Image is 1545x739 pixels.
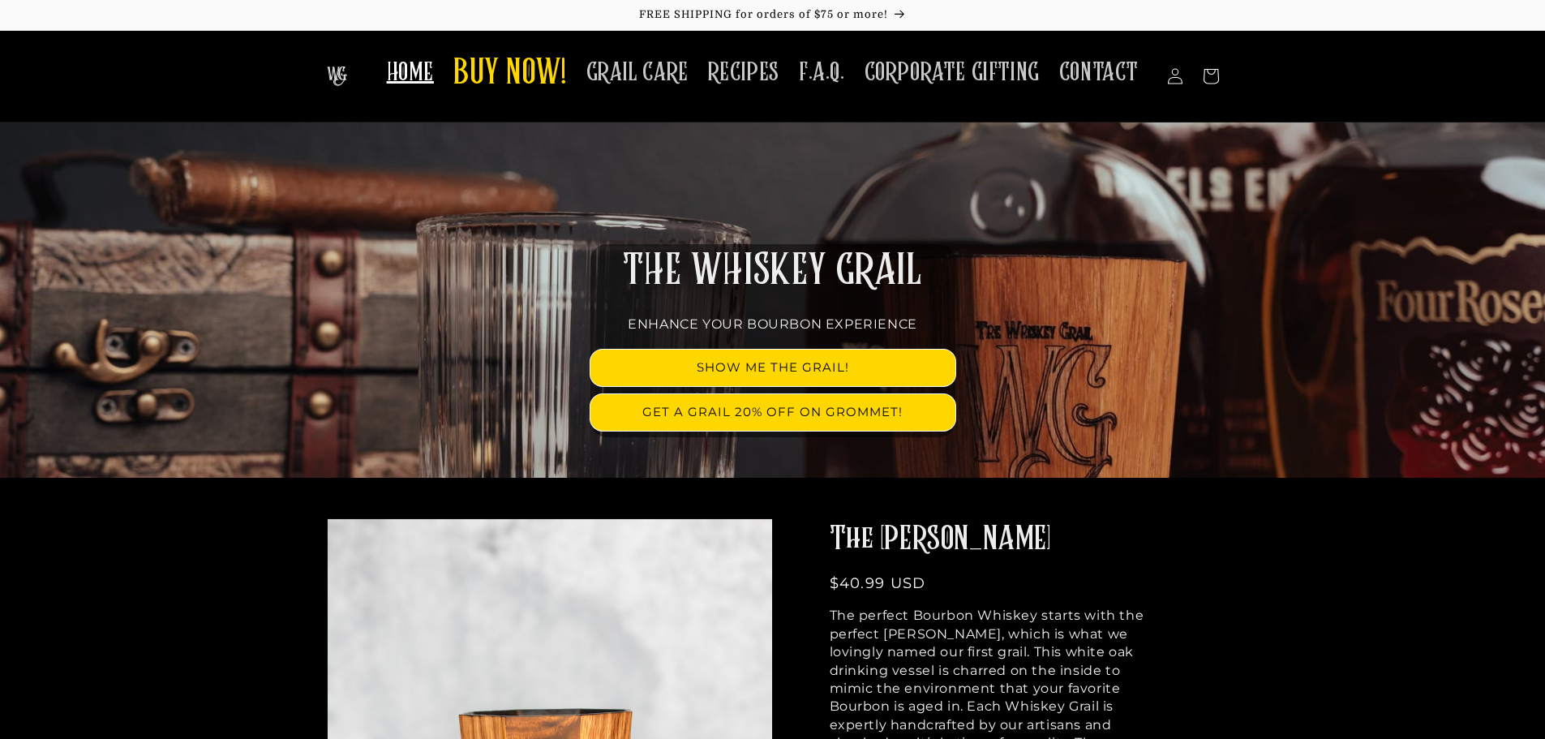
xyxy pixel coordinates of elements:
[865,57,1040,88] span: CORPORATE GIFTING
[444,42,577,106] a: BUY NOW!
[789,47,855,98] a: F.A.Q.
[16,8,1529,22] p: FREE SHIPPING for orders of $75 or more!
[855,47,1049,98] a: CORPORATE GIFTING
[327,67,347,86] img: The Whiskey Grail
[453,52,567,97] span: BUY NOW!
[830,574,926,592] span: $40.99 USD
[628,316,917,332] span: ENHANCE YOUR BOURBON EXPERIENCE
[708,57,779,88] span: RECIPES
[590,394,955,431] a: GET A GRAIL 20% OFF ON GROMMET!
[586,57,689,88] span: GRAIL CARE
[387,57,434,88] span: HOME
[577,47,698,98] a: GRAIL CARE
[623,250,921,292] span: THE WHISKEY GRAIL
[698,47,789,98] a: RECIPES
[377,47,444,98] a: HOME
[799,57,845,88] span: F.A.Q.
[1049,47,1148,98] a: CONTACT
[590,350,955,386] a: SHOW ME THE GRAIL!
[1059,57,1139,88] span: CONTACT
[830,518,1162,561] h2: The [PERSON_NAME]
